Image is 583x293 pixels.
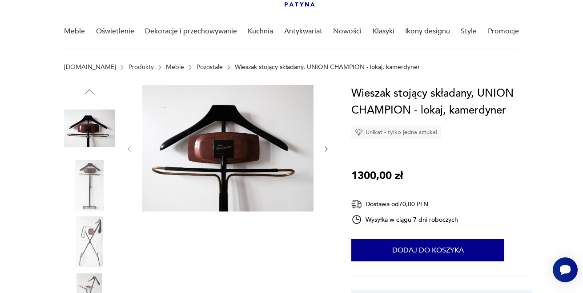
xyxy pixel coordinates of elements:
[461,14,477,49] a: Style
[64,64,116,71] a: [DOMAIN_NAME]
[235,64,420,71] p: Wieszak stojący składany, UNION CHAMPION - lokaj, kamerdyner
[351,199,362,210] img: Ikona dostawy
[333,14,362,49] a: Nowości
[64,14,85,49] a: Meble
[351,167,403,184] p: 1300,00 zł
[129,64,154,71] a: Produkty
[351,239,504,261] button: Dodaj do koszyka
[355,128,363,136] img: Ikona diamentu
[142,85,314,212] img: Zdjęcie produktu Wieszak stojący składany, UNION CHAMPION - lokaj, kamerdyner
[373,14,394,49] a: Klasyki
[488,14,519,49] a: Promocje
[145,14,237,49] a: Dekoracje i przechowywanie
[405,14,450,49] a: Ikony designu
[248,14,273,49] a: Kuchnia
[64,216,115,267] img: Zdjęcie produktu Wieszak stojący składany, UNION CHAMPION - lokaj, kamerdyner
[166,64,184,71] a: Meble
[96,14,134,49] a: Oświetlenie
[351,214,458,225] div: Wysyłka w ciągu 7 dni roboczych
[351,126,441,139] div: Unikat - tylko jedna sztuka!
[64,103,115,154] img: Zdjęcie produktu Wieszak stojący składany, UNION CHAMPION - lokaj, kamerdyner
[351,85,533,119] h1: Wieszak stojący składany, UNION CHAMPION - lokaj, kamerdyner
[64,160,115,211] img: Zdjęcie produktu Wieszak stojący składany, UNION CHAMPION - lokaj, kamerdyner
[553,257,578,282] iframe: Smartsupp widget button
[197,64,223,71] a: Pozostałe
[284,14,322,49] a: Antykwariat
[351,199,458,210] div: Dostawa od 70,00 PLN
